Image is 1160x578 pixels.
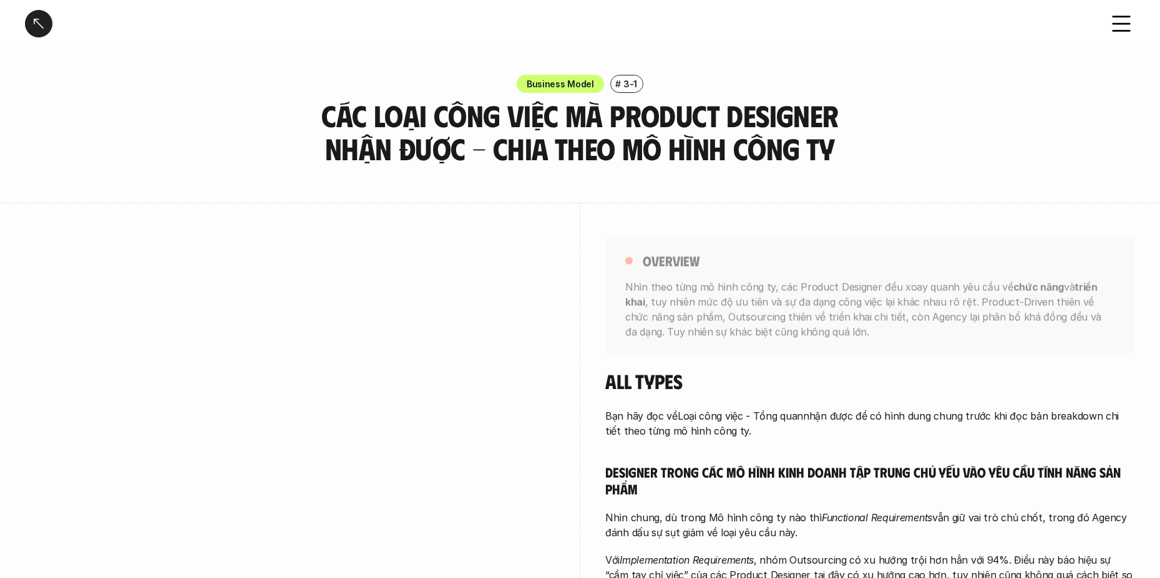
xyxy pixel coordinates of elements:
[605,510,1135,540] p: Nhìn chung, dù trong Mô hình công ty nào thì vẫn giữ vai trò chủ chốt, trong đó Agency đánh dấu s...
[678,410,803,422] a: Loại công việc - Tổng quan
[315,99,846,165] h3: Các loại công việc mà Product Designer nhận được - Chia theo mô hình công ty
[1013,280,1064,292] strong: chức năng
[625,279,1115,339] p: Nhìn theo từng mô hình công ty, các Product Designer đều xoay quanh yêu cầu về và , tuy nhiên mức...
[625,280,1100,307] strong: triển khai
[605,408,1135,438] p: Bạn hãy đọc về nhận được để có hình dung chung trước khi đọc bản breakdown chi tiết theo từng mô ...
[605,369,1135,393] h4: All Types
[623,77,637,90] p: 3-1
[822,511,932,524] em: Functional Requirements
[615,79,621,89] h6: #
[527,77,594,90] p: Business Model
[643,252,699,269] h5: overview
[605,463,1135,498] h5: Designer trong các mô hình kinh doanh tập trung chủ yếu vào yêu cầu tính năng sản phẩm
[620,554,754,566] em: Implementation Requirements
